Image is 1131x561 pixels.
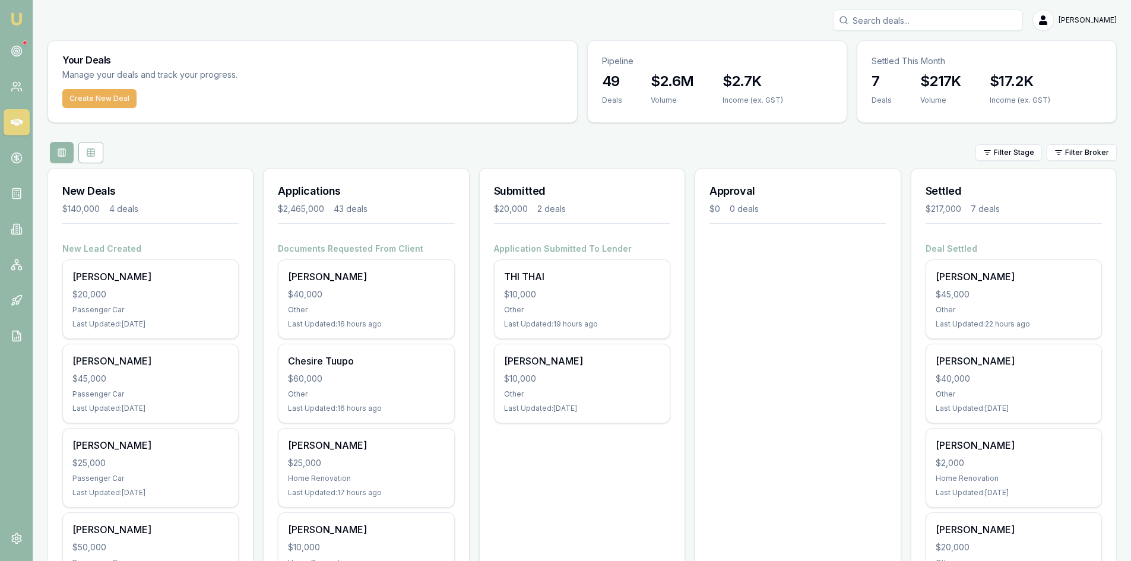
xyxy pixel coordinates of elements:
div: $0 [709,203,720,215]
h3: Your Deals [62,55,563,65]
div: Chesire Tuupo [288,354,444,368]
div: Other [288,389,444,399]
div: Last Updated: [DATE] [936,488,1092,497]
div: Deals [602,96,622,105]
div: Last Updated: [DATE] [72,404,229,413]
h4: Deal Settled [926,243,1102,255]
div: $20,000 [72,289,229,300]
div: $140,000 [62,203,100,215]
div: $2,000 [936,457,1092,469]
div: [PERSON_NAME] [288,270,444,284]
div: $45,000 [72,373,229,385]
h3: $2.6M [651,72,694,91]
span: [PERSON_NAME] [1059,15,1117,25]
span: Filter Broker [1065,148,1109,157]
p: Settled This Month [872,55,1102,67]
div: $20,000 [936,541,1092,553]
div: $10,000 [288,541,444,553]
div: $60,000 [288,373,444,385]
h3: $17.2K [990,72,1050,91]
p: Pipeline [602,55,832,67]
div: [PERSON_NAME] [936,354,1092,368]
h3: $217K [920,72,961,91]
div: 43 deals [334,203,368,215]
button: Filter Broker [1047,144,1117,161]
div: Home Renovation [288,474,444,483]
p: Manage your deals and track your progress. [62,68,366,82]
div: Home Renovation [936,474,1092,483]
div: $40,000 [936,373,1092,385]
div: Last Updated: 22 hours ago [936,319,1092,329]
div: Last Updated: [DATE] [72,319,229,329]
div: [PERSON_NAME] [936,270,1092,284]
div: 7 deals [971,203,1000,215]
div: Passenger Car [72,305,229,315]
div: $40,000 [288,289,444,300]
div: 2 deals [537,203,566,215]
h3: Applications [278,183,454,199]
div: 4 deals [109,203,138,215]
div: [PERSON_NAME] [288,522,444,537]
div: 0 deals [730,203,759,215]
div: Other [288,305,444,315]
img: emu-icon-u.png [9,12,24,26]
div: Income (ex. GST) [990,96,1050,105]
div: Other [504,305,660,315]
h3: Submitted [494,183,670,199]
div: $25,000 [72,457,229,469]
div: $217,000 [926,203,961,215]
div: $45,000 [936,289,1092,300]
h4: New Lead Created [62,243,239,255]
div: $10,000 [504,289,660,300]
div: $20,000 [494,203,528,215]
div: $10,000 [504,373,660,385]
div: [PERSON_NAME] [288,438,444,452]
div: Last Updated: [DATE] [936,404,1092,413]
h3: 49 [602,72,622,91]
div: [PERSON_NAME] [72,354,229,368]
div: Passenger Car [72,389,229,399]
span: Filter Stage [994,148,1034,157]
h4: Documents Requested From Client [278,243,454,255]
h3: Settled [926,183,1102,199]
div: Passenger Car [72,474,229,483]
div: Other [936,305,1092,315]
input: Search deals [833,9,1023,31]
div: [PERSON_NAME] [504,354,660,368]
button: Create New Deal [62,89,137,108]
div: [PERSON_NAME] [936,438,1092,452]
h3: Approval [709,183,886,199]
h4: Application Submitted To Lender [494,243,670,255]
div: Last Updated: [DATE] [504,404,660,413]
div: Volume [651,96,694,105]
div: THI THAI [504,270,660,284]
div: Other [936,389,1092,399]
div: $2,465,000 [278,203,324,215]
div: $50,000 [72,541,229,553]
div: Income (ex. GST) [723,96,783,105]
h3: 7 [872,72,892,91]
div: Deals [872,96,892,105]
div: Last Updated: 17 hours ago [288,488,444,497]
div: Last Updated: 19 hours ago [504,319,660,329]
div: [PERSON_NAME] [72,270,229,284]
div: [PERSON_NAME] [936,522,1092,537]
div: [PERSON_NAME] [72,522,229,537]
div: Last Updated: 16 hours ago [288,404,444,413]
div: $25,000 [288,457,444,469]
h3: New Deals [62,183,239,199]
div: Other [504,389,660,399]
div: [PERSON_NAME] [72,438,229,452]
h3: $2.7K [723,72,783,91]
button: Filter Stage [975,144,1042,161]
div: Last Updated: [DATE] [72,488,229,497]
div: Last Updated: 16 hours ago [288,319,444,329]
div: Volume [920,96,961,105]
